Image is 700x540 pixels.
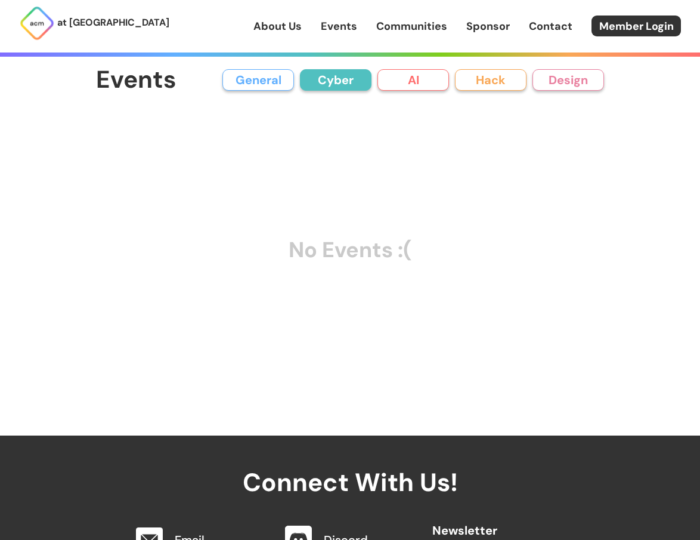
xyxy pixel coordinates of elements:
a: Communities [376,18,447,34]
p: at [GEOGRAPHIC_DATA] [57,15,169,30]
button: Cyber [300,69,371,91]
h1: Events [96,67,176,94]
a: Events [321,18,357,34]
button: Hack [455,69,526,91]
a: About Us [253,18,302,34]
img: ACM Logo [19,5,55,41]
button: AI [377,69,449,91]
h2: Connect With Us! [122,436,578,496]
a: Member Login [591,16,681,36]
a: at [GEOGRAPHIC_DATA] [19,5,169,41]
button: General [222,69,294,91]
h2: Newsletter [432,512,578,537]
a: Sponsor [466,18,510,34]
div: No Events :( [96,115,604,385]
a: Contact [529,18,572,34]
button: Design [532,69,604,91]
